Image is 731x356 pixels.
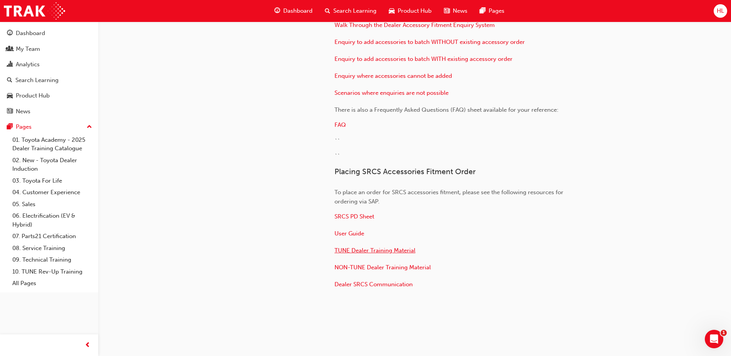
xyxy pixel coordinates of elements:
[334,230,364,237] a: User Guide
[16,60,40,69] div: Analytics
[334,213,374,220] a: SRCS PD Sheet
[85,341,91,350] span: prev-icon
[474,3,511,19] a: pages-iconPages
[9,186,95,198] a: 04. Customer Experience
[9,266,95,278] a: 10. TUNE Rev-Up Training
[3,26,95,40] a: Dashboard
[9,242,95,254] a: 08. Service Training
[7,30,13,37] span: guage-icon
[389,6,395,16] span: car-icon
[274,6,280,16] span: guage-icon
[383,3,438,19] a: car-iconProduct Hub
[16,91,50,100] div: Product Hub
[268,3,319,19] a: guage-iconDashboard
[3,104,95,119] a: News
[334,121,346,128] a: FAQ
[398,7,432,15] span: Product Hub
[334,89,449,96] a: Scenarios where enquiries are not possible
[16,45,40,54] div: My Team
[480,6,486,16] span: pages-icon
[15,76,59,85] div: Search Learning
[9,134,95,154] a: 01. Toyota Academy - 2025 Dealer Training Catalogue
[7,92,13,99] span: car-icon
[334,72,452,79] a: Enquiry where accessories cannot be added
[444,6,450,16] span: news-icon
[7,77,12,84] span: search-icon
[334,55,513,62] a: Enquiry to add accessories to batch WITH existing accessory order
[714,4,727,18] button: HL
[9,154,95,175] a: 02. New - Toyota Dealer Induction
[334,106,558,113] span: There is also a Frequently Asked Questions (FAQ) sheet available for your reference:
[333,7,376,15] span: Search Learning
[7,124,13,131] span: pages-icon
[717,7,724,15] span: HL
[334,167,476,176] span: Placing SRCS Accessories Fitment Order
[334,39,525,45] a: Enquiry to add accessories to batch WITHOUT existing accessory order
[334,189,565,205] span: To place an order for SRCS accessories fitment, please see the following resources for ordering v...
[9,175,95,187] a: 03. Toyota For Life
[9,198,95,210] a: 05. Sales
[9,254,95,266] a: 09. Technical Training
[438,3,474,19] a: news-iconNews
[3,25,95,120] button: DashboardMy TeamAnalyticsSearch LearningProduct HubNews
[334,138,340,145] span: ``
[4,2,65,20] img: Trak
[3,73,95,87] a: Search Learning
[705,330,723,348] iframe: Intercom live chat
[334,247,415,254] a: TUNE Dealer Training Material
[283,7,313,15] span: Dashboard
[319,3,383,19] a: search-iconSearch Learning
[3,120,95,134] button: Pages
[7,108,13,115] span: news-icon
[489,7,504,15] span: Pages
[334,153,340,160] span: ``
[9,210,95,230] a: 06. Electrification (EV & Hybrid)
[9,230,95,242] a: 07. Parts21 Certification
[334,264,431,271] a: NON-TUNE Dealer Training Material
[9,277,95,289] a: All Pages
[325,6,330,16] span: search-icon
[721,330,727,336] span: 1
[3,89,95,103] a: Product Hub
[3,42,95,56] a: My Team
[16,107,30,116] div: News
[3,57,95,72] a: Analytics
[453,7,467,15] span: News
[16,123,32,131] div: Pages
[7,61,13,68] span: chart-icon
[334,281,413,288] a: Dealer SRCS Communication
[7,46,13,53] span: people-icon
[16,29,45,38] div: Dashboard
[334,22,495,29] a: Walk Through the Dealer Accessory Fitment Enquiry System
[87,122,92,132] span: up-icon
